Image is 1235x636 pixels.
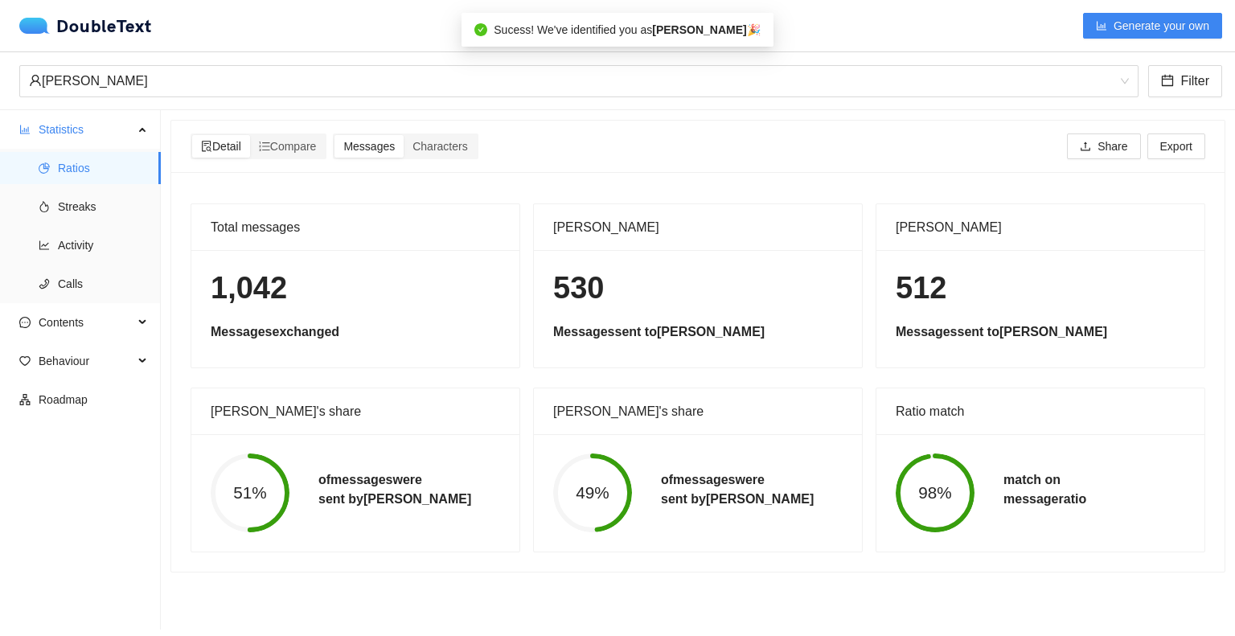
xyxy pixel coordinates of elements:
span: phone [39,278,50,289]
span: calendar [1161,74,1174,89]
span: line-chart [39,240,50,251]
button: bar-chartGenerate your own [1083,13,1222,39]
span: Statistics [39,113,133,146]
span: Compare [259,140,317,153]
span: file-search [201,141,212,152]
span: Timothy Bryce [29,66,1129,96]
span: Sucess! We've identified you as 🎉 [494,23,760,36]
span: 51% [211,485,289,502]
span: Characters [412,140,467,153]
span: Ratios [58,152,148,184]
span: user [29,74,42,87]
span: fire [39,201,50,212]
span: upload [1080,141,1091,154]
h5: Messages sent to [PERSON_NAME] [896,322,1185,342]
span: ordered-list [259,141,270,152]
div: Ratio match [896,388,1185,434]
button: calendarFilter [1148,65,1222,97]
h5: match on message ratio [1003,470,1086,509]
a: logoDoubleText [19,18,152,34]
span: pie-chart [39,162,50,174]
span: Roadmap [39,384,148,416]
h1: 1,042 [211,269,500,307]
div: [PERSON_NAME] [553,204,843,250]
span: Filter [1180,71,1209,91]
div: Total messages [211,204,500,250]
span: Detail [201,140,241,153]
b: [PERSON_NAME] [652,23,746,36]
button: uploadShare [1067,133,1140,159]
h1: 512 [896,269,1185,307]
div: [PERSON_NAME]'s share [211,388,500,434]
span: 49% [553,485,632,502]
h5: of messages were sent by [PERSON_NAME] [661,470,814,509]
span: Activity [58,229,148,261]
span: Generate your own [1114,17,1209,35]
span: bar-chart [1096,20,1107,33]
span: message [19,317,31,328]
span: 98% [896,485,974,502]
span: Export [1160,137,1192,155]
img: logo [19,18,56,34]
span: bar-chart [19,124,31,135]
button: Export [1147,133,1205,159]
h5: Messages sent to [PERSON_NAME] [553,322,843,342]
div: DoubleText [19,18,152,34]
h5: Messages exchanged [211,322,500,342]
span: Calls [58,268,148,300]
span: Behaviour [39,345,133,377]
span: Share [1098,137,1127,155]
span: apartment [19,394,31,405]
div: [PERSON_NAME] [896,204,1185,250]
span: Contents [39,306,133,339]
div: [PERSON_NAME] [29,66,1114,96]
div: [PERSON_NAME]'s share [553,388,843,434]
h1: 530 [553,269,843,307]
h5: of messages were sent by [PERSON_NAME] [318,470,471,509]
span: Streaks [58,191,148,223]
span: heart [19,355,31,367]
a: bar-chartGenerate your own [1083,19,1222,32]
span: Messages [343,140,395,153]
span: check-circle [474,23,487,36]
